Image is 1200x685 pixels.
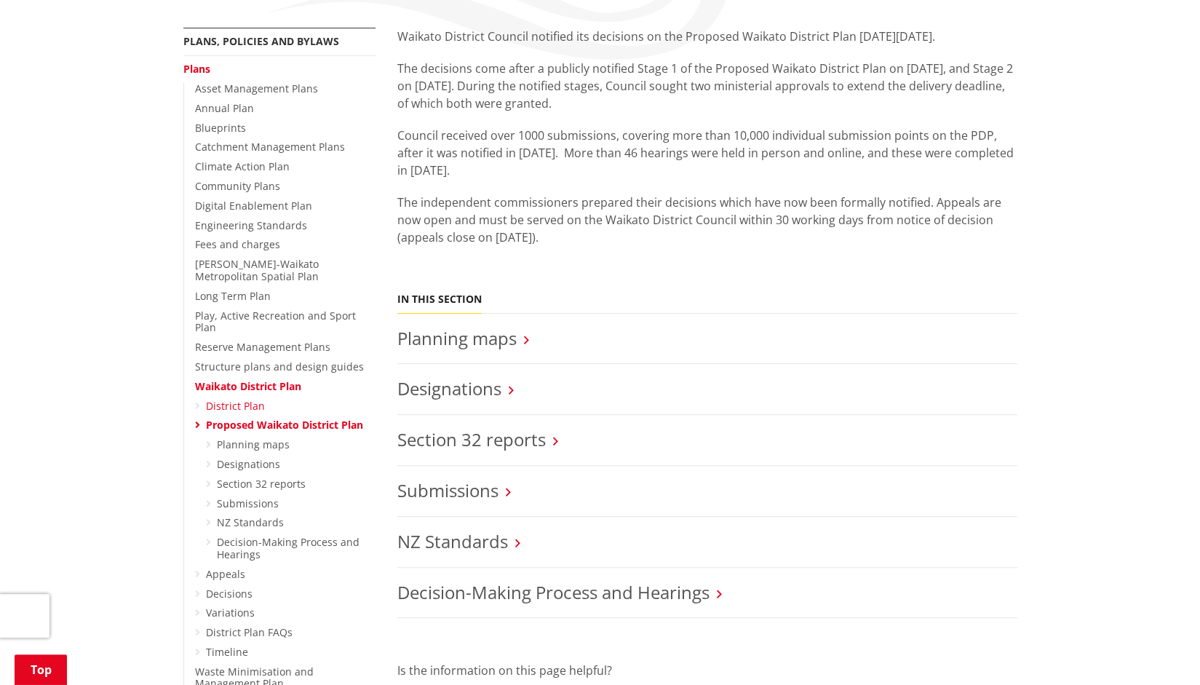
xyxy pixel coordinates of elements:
[195,257,319,283] a: [PERSON_NAME]-Waikato Metropolitan Spatial Plan
[397,127,1017,179] p: Council received over 1000 submissions, covering more than 10,000 individual submission points on...
[397,529,508,553] a: NZ Standards
[397,427,546,451] a: Section 32 reports
[206,606,255,619] a: Variations
[397,28,1017,45] p: Waikato District Council notified its decisions on the Proposed Waikato District Plan [DATE][DATE].
[195,199,312,213] a: Digital Enablement Plan
[195,121,246,135] a: Blueprints
[195,379,301,393] a: Waikato District Plan
[195,159,290,173] a: Climate Action Plan
[217,496,279,510] a: Submissions
[1133,624,1185,676] iframe: Messenger Launcher
[397,293,482,306] h5: In this section
[195,82,318,95] a: Asset Management Plans
[397,478,498,502] a: Submissions
[206,567,245,581] a: Appeals
[195,289,271,303] a: Long Term Plan
[183,62,210,76] a: Plans
[206,399,265,413] a: District Plan
[397,662,1017,679] p: Is the information on this page helpful?
[397,60,1017,112] p: The decisions come after a publicly notified Stage 1 of the Proposed Waikato District Plan on [DA...
[206,645,248,659] a: Timeline
[195,179,280,193] a: Community Plans
[217,457,280,471] a: Designations
[217,477,306,491] a: Section 32 reports
[206,418,363,432] a: Proposed Waikato District Plan
[183,34,339,48] a: Plans, policies and bylaws
[195,309,356,335] a: Play, Active Recreation and Sport Plan
[397,326,517,350] a: Planning maps
[217,437,290,451] a: Planning maps
[195,101,254,115] a: Annual Plan
[206,587,253,601] a: Decisions
[195,360,364,373] a: Structure plans and design guides
[195,340,330,354] a: Reserve Management Plans
[195,218,307,232] a: Engineering Standards
[397,194,1017,246] p: The independent commissioners prepared their decisions which have now been formally notified. App...
[195,237,280,251] a: Fees and charges
[15,654,67,685] a: Top
[397,376,501,400] a: Designations
[206,625,293,639] a: District Plan FAQs
[217,515,284,529] a: NZ Standards
[397,580,710,604] a: Decision-Making Process and Hearings
[195,140,345,154] a: Catchment Management Plans
[217,535,359,561] a: Decision-Making Process and Hearings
